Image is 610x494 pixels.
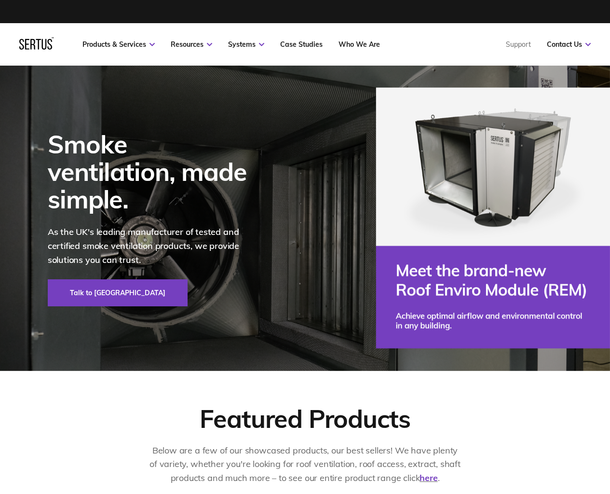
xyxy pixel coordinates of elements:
a: Support [506,40,531,49]
a: Case Studies [280,40,323,49]
a: Contact Us [547,40,591,49]
a: Resources [171,40,212,49]
p: As the UK's leading manufacturer of tested and certified smoke ventilation products, we provide s... [48,225,260,267]
a: Products & Services [82,40,155,49]
a: Talk to [GEOGRAPHIC_DATA] [48,279,188,306]
a: Who We Are [339,40,380,49]
a: here [420,472,437,483]
div: Smoke ventilation, made simple. [48,130,260,213]
div: Featured Products [200,403,410,434]
a: Systems [228,40,264,49]
p: Below are a few of our showcased products, our best sellers! We have plenty of variety, whether y... [149,444,462,485]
